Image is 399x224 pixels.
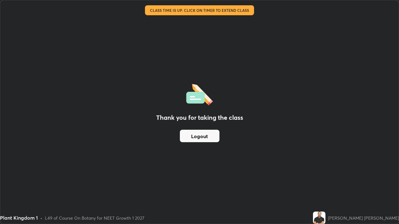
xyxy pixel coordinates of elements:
div: • [40,215,42,221]
img: 0288c81ecca544f6b86d0d2edef7c4db.jpg [313,212,325,224]
img: offlineFeedback.1438e8b3.svg [186,82,213,105]
h2: Thank you for taking the class [156,113,243,122]
div: L49 of Course On Botany for NEET Growth 1 2027 [45,215,144,221]
button: Logout [180,130,219,142]
div: [PERSON_NAME] [PERSON_NAME] [328,215,399,221]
